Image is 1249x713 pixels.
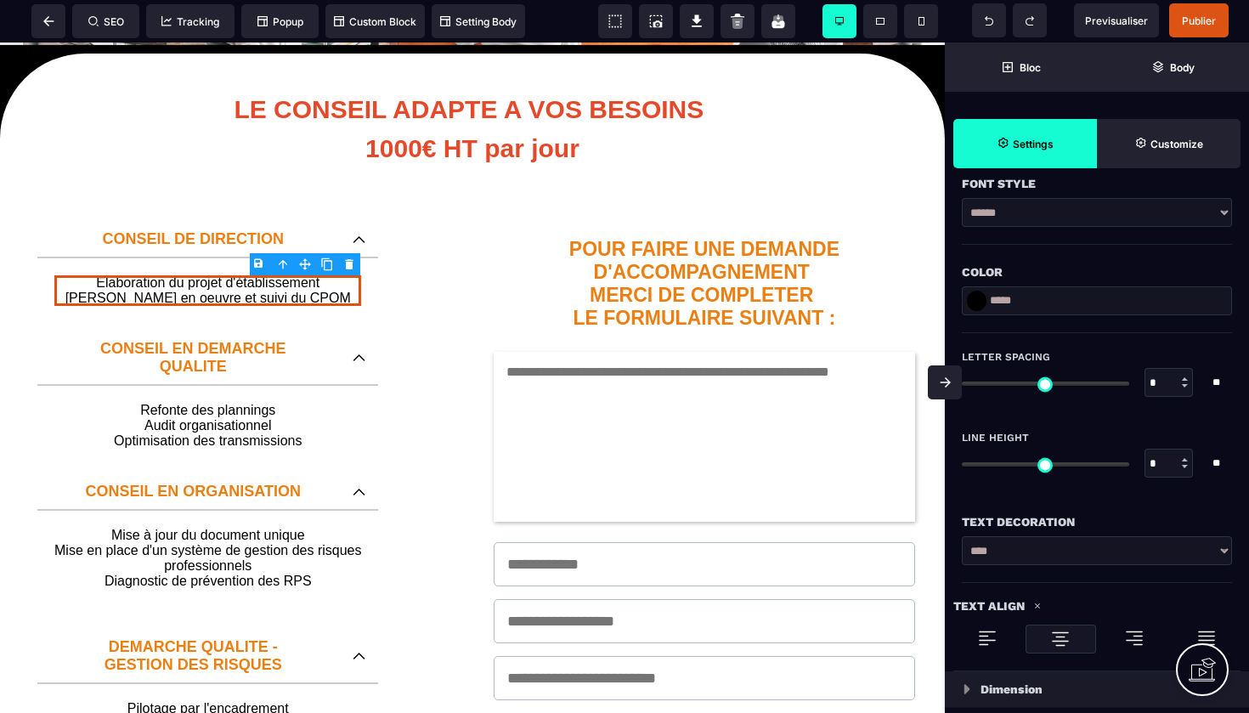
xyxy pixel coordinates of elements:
img: loading [1033,602,1042,610]
p: Text Align [953,596,1025,616]
span: Settings [953,119,1097,168]
span: Publier [1182,14,1216,27]
span: Preview [1074,3,1159,37]
p: CONSEIL EN DEMARCHE QUALITE [50,297,336,333]
p: DEMARCHE QUALITE - GESTION DES RISQUES [50,596,336,631]
strong: Customize [1150,138,1203,150]
p: Dimension [981,679,1043,699]
img: loading [1050,629,1071,649]
img: loading [977,628,998,648]
span: Setting Body [440,15,517,28]
strong: Body [1170,61,1195,74]
p: CONSEIL DE DIRECTION [50,188,336,206]
p: CONSEIL EN ORGANISATION [50,440,336,458]
p: Elaboration du projet d'établissement [PERSON_NAME] en oeuvre et suivi du CPOM [54,233,361,263]
span: Screenshot [639,4,673,38]
span: Letter Spacing [962,350,1050,364]
p: Refonte des plannings Audit organisationnel Optimisation des transmissions [54,360,361,406]
b: LE CONSEIL ADAPTE A VOS BESOINS 1000€ HT par jour [234,53,710,120]
span: Previsualiser [1085,14,1148,27]
span: Tracking [161,15,219,28]
strong: Settings [1013,138,1054,150]
strong: Bloc [1020,61,1041,74]
img: loading [1124,628,1144,648]
span: Popup [257,15,303,28]
span: View components [598,4,632,38]
span: Custom Block [334,15,416,28]
div: Text Decoration [962,512,1232,532]
img: loading [964,684,970,694]
span: Open Layer Manager [1097,42,1249,92]
span: Line Height [962,431,1029,444]
div: Font Style [962,173,1232,194]
div: Color [962,262,1232,282]
span: Open Style Manager [1097,119,1241,168]
img: loading [1196,628,1217,648]
span: Open Blocks [945,42,1097,92]
span: SEO [88,15,124,28]
p: Mise à jour du document unique Mise en place d'un système de gestion des risques professionnels D... [54,485,361,562]
b: POUR FAIRE UNE DEMANDE D'ACCOMPAGNEMENT MERCI DE COMPLETER LE FORMULAIRE SUIVANT : [569,195,845,286]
